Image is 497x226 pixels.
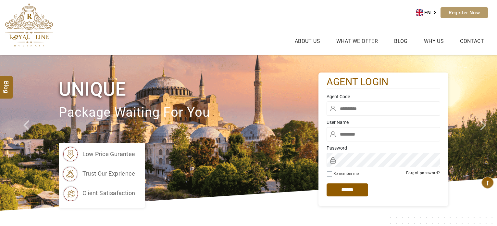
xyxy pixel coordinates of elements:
li: trust our exprience [62,166,135,182]
a: Check next image [472,55,497,211]
label: User Name [327,119,440,126]
a: Check next prev [15,55,40,211]
a: Blog [392,36,409,46]
a: What we Offer [335,36,379,46]
label: Remember me [333,171,359,176]
label: Password [327,145,440,151]
li: low price gurantee [62,146,135,162]
a: Register Now [441,7,488,18]
img: The Royal Line Holidays [5,3,53,47]
label: Agent Code [327,93,440,100]
a: Forgot password? [406,171,440,175]
li: client satisafaction [62,185,135,201]
p: package waiting for you [59,102,318,124]
span: Blog [2,81,11,86]
div: Language [416,8,441,18]
a: About Us [293,36,322,46]
aside: Language selected: English [416,8,441,18]
a: Why Us [422,36,445,46]
h1: Unique [59,77,318,101]
a: EN [416,8,441,18]
h2: agent login [327,76,440,88]
a: Contact [458,36,486,46]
